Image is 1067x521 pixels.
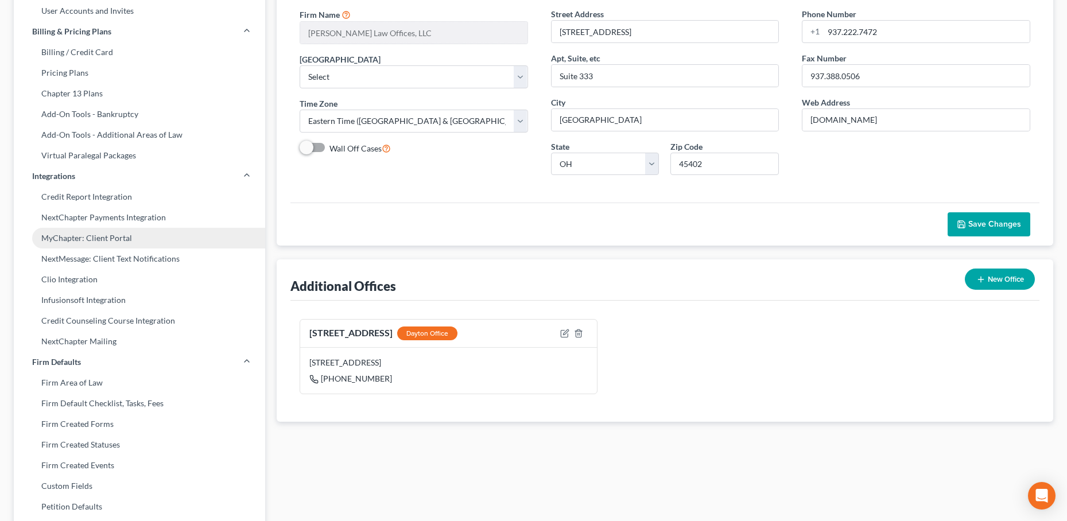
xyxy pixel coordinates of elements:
a: Firm Created Statuses [14,434,265,455]
div: [STREET_ADDRESS] [309,326,457,341]
a: Billing / Credit Card [14,42,265,63]
div: Open Intercom Messenger [1028,482,1056,510]
a: Firm Created Events [14,455,265,476]
a: Credit Counseling Course Integration [14,310,265,331]
label: Apt, Suite, etc [551,52,600,64]
a: Chapter 13 Plans [14,83,265,104]
input: Enter web address.... [802,109,1030,131]
label: Phone Number [802,8,856,20]
input: Enter name... [300,22,527,44]
label: City [551,96,565,108]
input: XXXXX [670,153,779,176]
label: Time Zone [300,98,337,110]
button: New Office [965,269,1035,290]
a: Infusionsoft Integration [14,290,265,310]
a: Add-On Tools - Additional Areas of Law [14,125,265,145]
span: Wall Off Cases [329,143,382,153]
a: Petition Defaults [14,496,265,517]
input: Enter address... [552,21,779,42]
a: Firm Default Checklist, Tasks, Fees [14,393,265,414]
div: +1 [802,21,824,42]
a: Credit Report Integration [14,186,265,207]
a: Billing & Pricing Plans [14,21,265,42]
span: Billing & Pricing Plans [32,26,111,37]
input: Enter fax... [802,65,1030,87]
label: Zip Code [670,141,703,153]
a: Firm Defaults [14,352,265,372]
a: NextChapter Payments Integration [14,207,265,228]
div: [STREET_ADDRESS] [309,357,588,368]
span: Firm Defaults [32,356,81,368]
a: Custom Fields [14,476,265,496]
a: Integrations [14,166,265,186]
input: Enter city... [552,109,779,131]
a: User Accounts and Invites [14,1,265,21]
button: Save Changes [948,212,1030,236]
span: Save Changes [968,219,1021,229]
a: MyChapter: Client Portal [14,228,265,248]
a: Firm Area of Law [14,372,265,393]
label: Web Address [802,96,850,108]
label: [GEOGRAPHIC_DATA] [300,53,381,65]
input: Enter phone... [824,21,1030,42]
a: NextMessage: Client Text Notifications [14,248,265,269]
span: [PHONE_NUMBER] [321,374,392,383]
a: Firm Created Forms [14,414,265,434]
label: Street Address [551,8,604,20]
label: Fax Number [802,52,847,64]
div: Additional Offices [290,278,396,294]
a: Pricing Plans [14,63,265,83]
a: Clio Integration [14,269,265,290]
a: NextChapter Mailing [14,331,265,352]
a: Add-On Tools - Bankruptcy [14,104,265,125]
span: Firm Name [300,10,340,20]
span: Integrations [32,170,75,182]
a: Virtual Paralegal Packages [14,145,265,166]
div: Dayton Office [397,326,457,340]
input: (optional) [552,65,779,87]
label: State [551,141,569,153]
